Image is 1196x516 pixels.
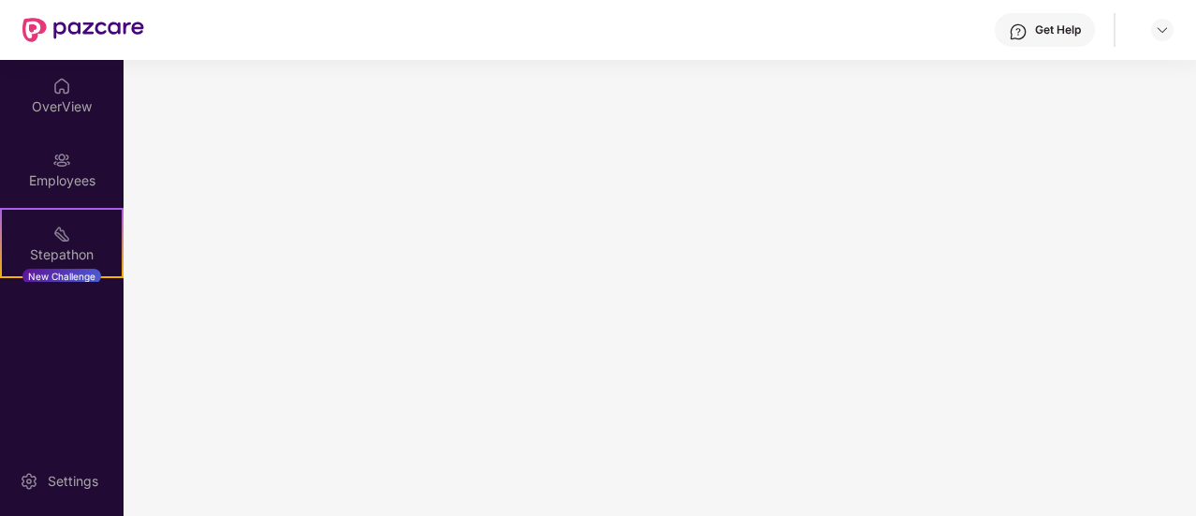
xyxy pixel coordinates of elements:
[42,472,104,491] div: Settings
[1155,22,1170,37] img: svg+xml;base64,PHN2ZyBpZD0iRHJvcGRvd24tMzJ4MzIiIHhtbG5zPSJodHRwOi8vd3d3LnczLm9yZy8yMDAwL3N2ZyIgd2...
[52,151,71,170] img: svg+xml;base64,PHN2ZyBpZD0iRW1wbG95ZWVzIiB4bWxucz0iaHR0cDovL3d3dy53My5vcmcvMjAwMC9zdmciIHdpZHRoPS...
[20,472,38,491] img: svg+xml;base64,PHN2ZyBpZD0iU2V0dGluZy0yMHgyMCIgeG1sbnM9Imh0dHA6Ly93d3cudzMub3JnLzIwMDAvc3ZnIiB3aW...
[1009,22,1028,41] img: svg+xml;base64,PHN2ZyBpZD0iSGVscC0zMngzMiIgeG1sbnM9Imh0dHA6Ly93d3cudzMub3JnLzIwMDAvc3ZnIiB3aWR0aD...
[22,18,144,42] img: New Pazcare Logo
[2,245,122,264] div: Stepathon
[52,77,71,96] img: svg+xml;base64,PHN2ZyBpZD0iSG9tZSIgeG1sbnM9Imh0dHA6Ly93d3cudzMub3JnLzIwMDAvc3ZnIiB3aWR0aD0iMjAiIG...
[52,225,71,243] img: svg+xml;base64,PHN2ZyB4bWxucz0iaHR0cDovL3d3dy53My5vcmcvMjAwMC9zdmciIHdpZHRoPSIyMSIgaGVpZ2h0PSIyMC...
[1035,22,1081,37] div: Get Help
[22,269,101,284] div: New Challenge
